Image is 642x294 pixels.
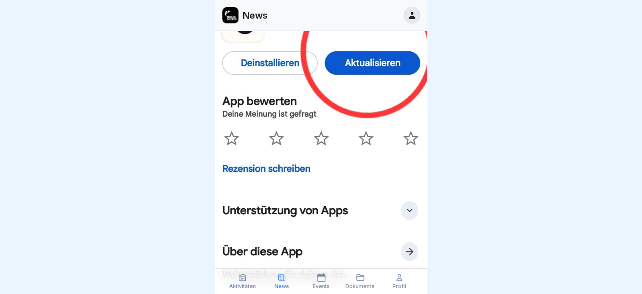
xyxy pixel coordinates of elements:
[229,283,256,289] p: Aktivitäten
[242,10,268,21] p: News
[392,283,406,289] p: Profil
[313,283,330,289] p: Events
[222,7,238,23] img: ewxb9rjzulw9ace2na8lwzf2.png
[345,283,375,289] p: Dokumente
[275,283,289,289] p: News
